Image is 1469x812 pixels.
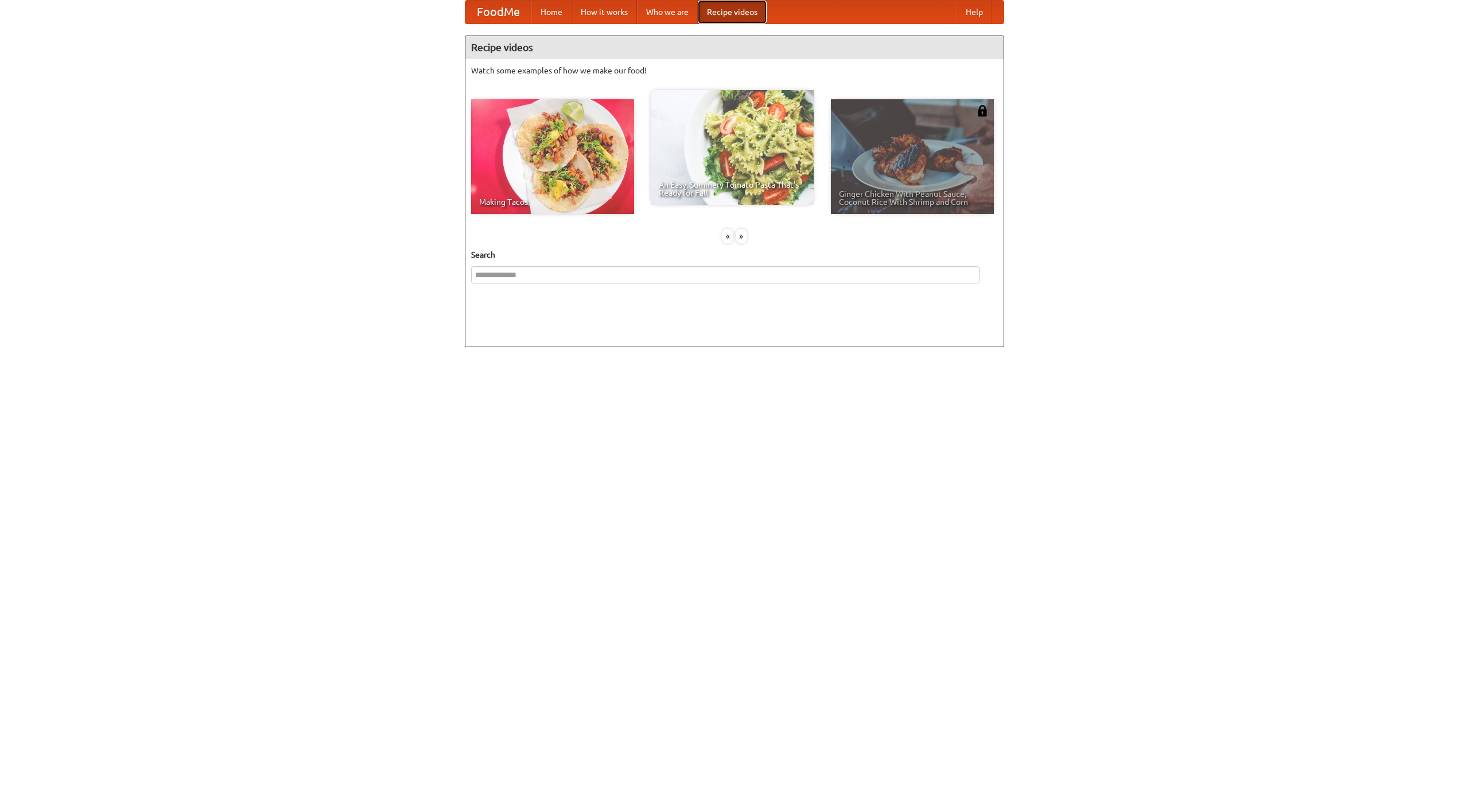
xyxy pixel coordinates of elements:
a: An Easy, Summery Tomato Pasta That's Ready for Fall [651,90,814,205]
a: Making Tacos [471,99,634,214]
h4: Recipe videos [465,36,1004,59]
a: Recipe videos [698,1,767,24]
p: Watch some examples of how we make our food! [471,65,998,76]
span: An Easy, Summery Tomato Pasta That's Ready for Fall [659,181,806,197]
a: How it works [572,1,637,24]
a: Who we are [637,1,698,24]
a: Help [957,1,992,24]
div: » [736,229,747,243]
div: « [722,229,733,243]
a: Home [531,1,572,24]
span: Making Tacos [479,198,626,206]
a: FoodMe [465,1,531,24]
img: 483408.png [977,105,988,116]
h5: Search [471,249,998,261]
